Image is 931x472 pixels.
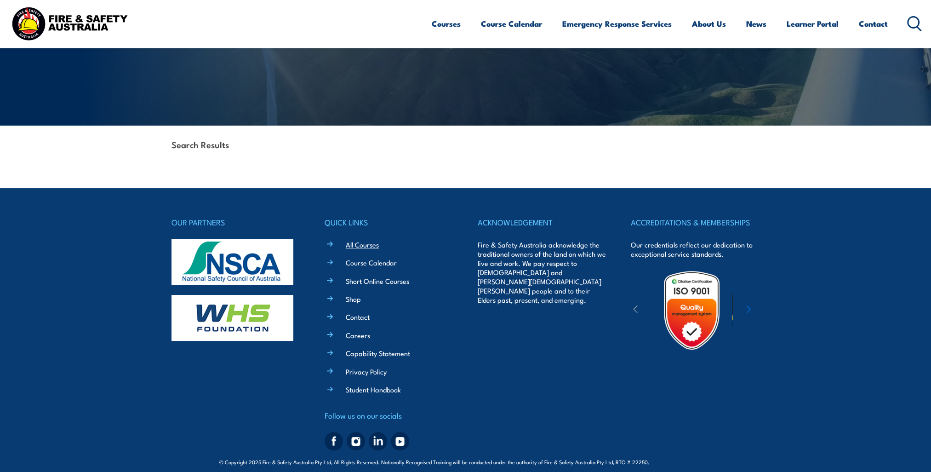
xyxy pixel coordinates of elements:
[346,385,401,394] a: Student Handbook
[631,240,760,259] p: Our credentials reflect our dedication to exceptional service standards.
[732,294,812,326] img: ewpa-logo
[660,458,712,466] span: Site:
[346,240,379,249] a: All Courses
[346,330,370,340] a: Careers
[346,294,361,304] a: Shop
[432,12,461,36] a: Courses
[171,216,300,229] h4: OUR PARTNERS
[171,138,229,150] strong: Search Results
[562,12,672,36] a: Emergency Response Services
[680,457,712,466] a: KND Digital
[481,12,542,36] a: Course Calendar
[787,12,839,36] a: Learner Portal
[346,348,410,358] a: Capability Statement
[346,367,387,376] a: Privacy Policy
[219,457,712,466] span: © Copyright 2025 Fire & Safety Australia Pty Ltd, All Rights Reserved. Nationally Recognised Trai...
[171,239,293,285] img: nsca-logo-footer
[325,409,453,422] h4: Follow us on our socials
[692,12,726,36] a: About Us
[746,12,766,36] a: News
[171,295,293,341] img: whs-logo-footer
[346,312,370,322] a: Contact
[346,276,409,286] a: Short Online Courses
[651,270,732,351] img: Untitled design (19)
[346,258,397,267] a: Course Calendar
[478,216,606,229] h4: ACKNOWLEDGEMENT
[631,216,760,229] h4: ACCREDITATIONS & MEMBERSHIPS
[859,12,888,36] a: Contact
[478,240,606,305] p: Fire & Safety Australia acknowledge the traditional owners of the land on which we live and work....
[325,216,453,229] h4: QUICK LINKS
